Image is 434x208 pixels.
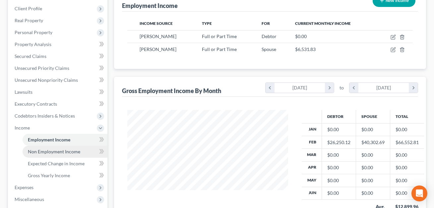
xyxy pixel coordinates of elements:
[322,110,356,123] th: Debtor
[327,152,350,158] div: $0.00
[140,33,176,39] span: [PERSON_NAME]
[23,158,107,170] a: Expected Change in Income
[361,164,385,171] div: $0.00
[411,185,427,201] div: Open Intercom Messenger
[302,187,322,199] th: Jun
[9,50,107,62] a: Secured Claims
[356,110,390,123] th: Spouse
[327,177,350,184] div: $0.00
[266,83,275,93] i: chevron_left
[262,33,277,39] span: Debtor
[9,86,107,98] a: Lawsuits
[202,46,237,52] span: Full or Part Time
[262,46,276,52] span: Spouse
[122,2,178,10] div: Employment Income
[15,125,30,130] span: Income
[390,123,424,136] td: $0.00
[28,137,70,142] span: Employment Income
[23,146,107,158] a: Non Employment Income
[390,161,424,174] td: $0.00
[361,126,385,133] div: $0.00
[325,83,334,93] i: chevron_right
[15,196,44,202] span: Miscellaneous
[361,139,385,146] div: $40,302.69
[302,136,322,148] th: Feb
[302,123,322,136] th: Jan
[302,149,322,161] th: Mar
[28,149,80,154] span: Non Employment Income
[202,33,237,39] span: Full or Part Time
[390,110,424,123] th: Total
[9,38,107,50] a: Property Analysis
[275,83,325,93] div: [DATE]
[327,126,350,133] div: $0.00
[349,83,358,93] i: chevron_left
[302,174,322,187] th: May
[295,21,351,26] span: Current Monthly Income
[327,190,350,196] div: $0.00
[140,21,173,26] span: Income Source
[15,77,78,83] span: Unsecured Nonpriority Claims
[23,134,107,146] a: Employment Income
[327,139,350,146] div: $26,250.12
[15,101,57,107] span: Executory Contracts
[262,21,270,26] span: For
[15,113,75,119] span: Codebtors Insiders & Notices
[122,87,221,95] div: Gross Employment Income By Month
[202,21,212,26] span: Type
[15,18,43,23] span: Real Property
[15,89,32,95] span: Lawsuits
[15,184,33,190] span: Expenses
[15,53,46,59] span: Secured Claims
[390,174,424,187] td: $0.00
[361,152,385,158] div: $0.00
[28,173,70,178] span: Gross Yearly Income
[295,33,307,39] span: $0.00
[9,74,107,86] a: Unsecured Nonpriority Claims
[9,62,107,74] a: Unsecured Priority Claims
[409,83,418,93] i: chevron_right
[15,6,42,11] span: Client Profile
[15,29,52,35] span: Personal Property
[361,190,385,196] div: $0.00
[340,84,344,91] span: to
[302,161,322,174] th: Apr
[327,164,350,171] div: $0.00
[15,41,51,47] span: Property Analysis
[390,136,424,148] td: $66,552.81
[361,177,385,184] div: $0.00
[23,170,107,182] a: Gross Yearly Income
[9,98,107,110] a: Executory Contracts
[358,83,409,93] div: [DATE]
[390,149,424,161] td: $0.00
[15,65,69,71] span: Unsecured Priority Claims
[28,161,85,166] span: Expected Change in Income
[140,46,176,52] span: [PERSON_NAME]
[295,46,316,52] span: $6,531.83
[390,187,424,199] td: $0.00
